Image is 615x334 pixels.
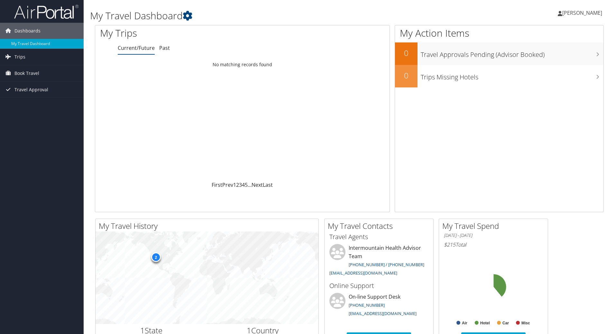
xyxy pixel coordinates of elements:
h3: Travel Agents [329,232,428,241]
a: 2 [236,181,239,188]
h3: Travel Approvals Pending (Advisor Booked) [421,47,603,59]
li: On-line Support Desk [326,293,432,319]
h3: Trips Missing Hotels [421,69,603,82]
a: 0Trips Missing Hotels [395,65,603,87]
a: Current/Future [118,44,155,51]
img: airportal-logo.png [14,4,78,19]
h2: My Travel History [99,221,318,231]
span: $215 [444,241,455,248]
span: Dashboards [14,23,41,39]
h2: 0 [395,48,418,59]
a: [EMAIL_ADDRESS][DOMAIN_NAME] [349,311,417,316]
a: 4 [242,181,245,188]
a: [EMAIL_ADDRESS][DOMAIN_NAME] [329,270,397,276]
a: Prev [222,181,233,188]
h1: My Action Items [395,26,603,40]
li: Intermountain Health Advisor Team [326,244,432,278]
span: … [248,181,252,188]
a: 5 [245,181,248,188]
a: Next [252,181,263,188]
text: Misc [521,321,530,325]
a: [PHONE_NUMBER] [349,302,385,308]
h1: My Travel Dashboard [90,9,436,23]
td: No matching records found [95,59,390,70]
h2: 0 [395,70,418,81]
a: 1 [233,181,236,188]
span: Book Travel [14,65,39,81]
a: [PERSON_NAME] [558,3,609,23]
h3: Online Support [329,281,428,290]
a: 3 [239,181,242,188]
span: [PERSON_NAME] [562,9,602,16]
span: Travel Approval [14,82,48,98]
a: Past [159,44,170,51]
a: 0Travel Approvals Pending (Advisor Booked) [395,42,603,65]
h6: Total [444,241,543,248]
a: [PHONE_NUMBER] / [PHONE_NUMBER] [349,262,424,267]
h2: My Travel Spend [442,221,548,231]
a: First [212,181,222,188]
h2: My Travel Contacts [328,221,433,231]
div: 2 [151,252,161,262]
h6: [DATE] - [DATE] [444,232,543,239]
span: Trips [14,49,25,65]
h1: My Trips [100,26,262,40]
text: Air [462,321,467,325]
text: Hotel [480,321,490,325]
text: Car [502,321,509,325]
a: Last [263,181,273,188]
